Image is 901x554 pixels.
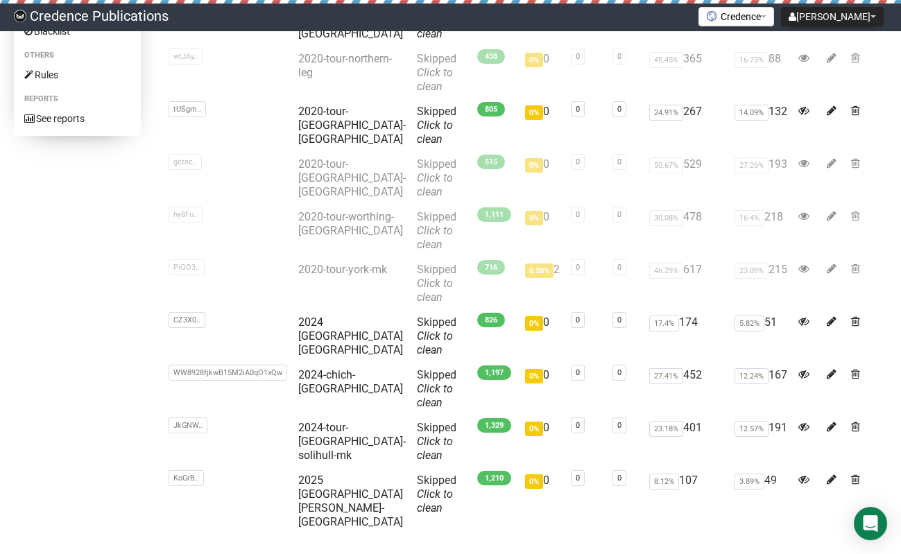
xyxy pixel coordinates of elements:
span: 0% [525,369,543,383]
td: 529 [644,152,729,205]
span: 45.45% [649,52,683,68]
td: 174 [644,310,729,363]
td: 0 [520,363,565,415]
td: 0 [520,99,565,152]
td: 452 [644,363,729,415]
span: 0% [525,105,543,120]
a: 0 [576,474,580,483]
span: 46.29% [649,263,683,279]
td: 218 [729,205,793,257]
td: 107 [644,468,729,535]
a: 0 [617,210,621,219]
a: 0 [617,315,621,324]
span: 0.28% [525,263,554,278]
span: WW8928fjkwB15M2iA0qO1xQw [169,365,287,381]
a: 0 [617,263,621,272]
td: 478 [644,205,729,257]
a: Click to clean [417,277,453,304]
td: 49 [729,468,793,535]
a: Click to clean [417,329,453,356]
a: 0 [617,474,621,483]
span: Skipped [417,315,456,356]
span: 1,197 [477,365,511,380]
span: 23.18% [649,421,683,437]
span: PiQO3.. [169,259,205,275]
a: Rules [14,64,141,86]
td: 191 [729,415,793,468]
a: Click to clean [417,119,453,146]
a: 0 [576,52,580,61]
a: 0 [617,421,621,430]
a: 0 [576,157,580,166]
a: Click to clean [417,487,453,514]
span: Skipped [417,474,456,514]
span: 0% [525,474,543,489]
span: 826 [477,313,505,327]
td: 167 [729,363,793,415]
span: 8.12% [649,474,679,490]
span: Skipped [417,157,456,198]
td: 0 [520,152,565,205]
span: 50.67% [649,157,683,173]
td: 617 [644,257,729,310]
span: 0% [525,53,543,67]
td: 51 [729,310,793,363]
span: Skipped [417,368,456,409]
a: 0 [576,368,580,377]
span: CZ3X0.. [169,312,205,328]
span: Skipped [417,210,456,251]
td: 0 [520,205,565,257]
span: Skipped [417,421,456,462]
span: 0% [525,316,543,331]
a: 0 [576,315,580,324]
div: Open Intercom Messenger [854,507,887,540]
a: 0 [576,263,580,272]
a: 2025 [GEOGRAPHIC_DATA][PERSON_NAME]-[GEOGRAPHIC_DATA] [298,474,403,528]
span: 0% [525,211,543,225]
a: 0 [617,368,621,377]
td: 0 [520,415,565,468]
a: 2024-tour-[GEOGRAPHIC_DATA]-solihull-mk [298,421,406,462]
img: 014c4fb6c76d8aefd1845f33fd15ecf9 [14,10,26,22]
a: 2020-tour-[GEOGRAPHIC_DATA]-[GEOGRAPHIC_DATA] [298,157,406,198]
a: Click to clean [417,435,453,462]
span: Skipped [417,52,456,93]
a: 0 [617,157,621,166]
span: hy8Fo.. [169,207,203,223]
span: 14.09% [735,105,769,121]
span: 716 [477,260,505,275]
span: Skipped [417,263,456,304]
span: 1,111 [477,207,511,222]
a: 2020-tour-york-mk [298,263,387,276]
a: 0 [576,421,580,430]
td: 2 [520,257,565,310]
span: 17.4% [649,315,679,331]
span: JkGNW.. [169,417,207,433]
li: Others [14,47,141,64]
span: 3.89% [735,474,764,490]
a: Click to clean [417,171,453,198]
span: 5.82% [735,315,764,331]
a: Click to clean [417,66,453,93]
a: 2020-tour-[GEOGRAPHIC_DATA]-[GEOGRAPHIC_DATA] [298,105,406,146]
span: wtJAy.. [169,49,203,64]
span: 27.41% [649,368,683,384]
td: 365 [644,46,729,99]
span: 16.4% [735,210,764,226]
span: 23.09% [735,263,769,279]
span: gctnc.. [169,154,202,170]
span: 438 [477,49,505,64]
button: Credence [698,7,774,26]
td: 401 [644,415,729,468]
span: 1,329 [477,418,511,433]
td: 0 [520,468,565,535]
a: 0 [576,105,580,114]
a: 0 [617,52,621,61]
span: 12.57% [735,421,769,437]
span: KoGrB.. [169,470,204,486]
span: 0% [525,158,543,173]
td: 132 [729,99,793,152]
td: 88 [729,46,793,99]
span: tUSgm.. [169,101,206,117]
span: 30.08% [649,210,683,226]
